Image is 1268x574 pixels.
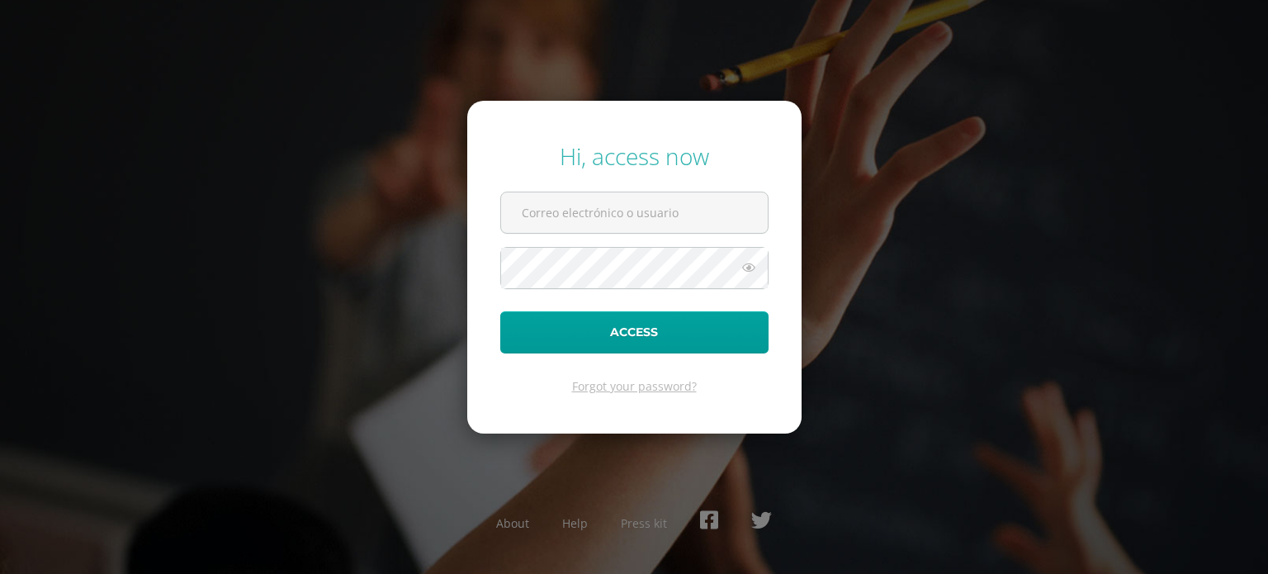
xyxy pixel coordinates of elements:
a: Forgot your password? [572,378,697,394]
a: Help [562,515,588,531]
a: About [496,515,529,531]
button: Access [500,311,769,353]
input: Correo electrónico o usuario [501,192,768,233]
div: Hi, access now [500,140,769,172]
a: Press kit [621,515,667,531]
